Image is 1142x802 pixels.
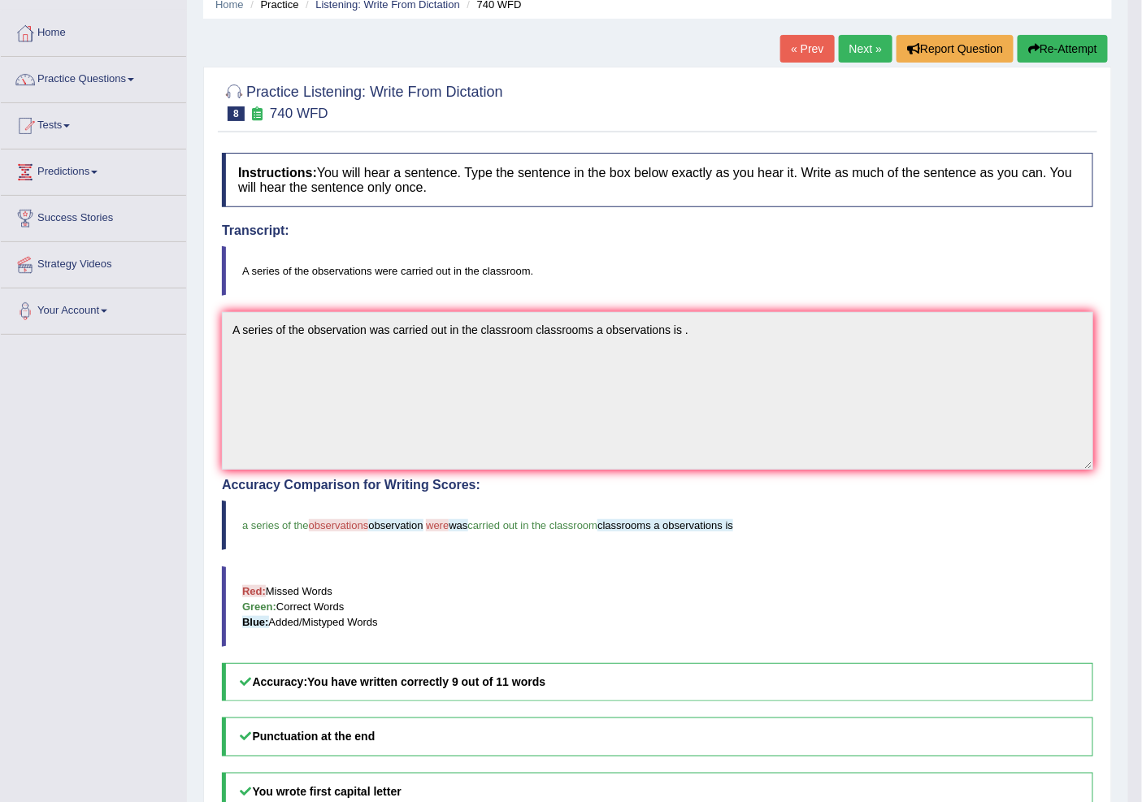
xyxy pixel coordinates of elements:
a: Practice Questions [1,57,186,98]
a: Your Account [1,288,186,329]
span: observations [309,519,369,531]
h5: Accuracy: [222,663,1093,701]
span: was [449,519,467,531]
a: Success Stories [1,196,186,236]
small: Exam occurring question [249,106,266,122]
blockquote: Missed Words Correct Words Added/Mistyped Words [222,566,1093,647]
a: Home [1,11,186,51]
b: Green: [242,600,276,613]
a: Next » [839,35,892,63]
span: classrooms a observations is [597,519,733,531]
h2: Practice Listening: Write From Dictation [222,80,503,121]
b: You have written correctly 9 out of 11 words [307,675,545,688]
span: a series of the [242,519,309,531]
button: Report Question [897,35,1014,63]
a: Predictions [1,150,186,190]
h4: Transcript: [222,223,1093,238]
h5: Punctuation at the end [222,717,1093,756]
button: Re-Attempt [1018,35,1108,63]
blockquote: A series of the observations were carried out in the classroom. [222,246,1093,296]
h4: Accuracy Comparison for Writing Scores: [222,478,1093,492]
b: Instructions: [238,166,317,180]
b: Blue: [242,616,269,628]
b: Red: [242,585,266,597]
small: 740 WFD [270,106,328,121]
h4: You will hear a sentence. Type the sentence in the box below exactly as you hear it. Write as muc... [222,153,1093,207]
span: observation [368,519,423,531]
span: carried out in the classroom [468,519,598,531]
a: Strategy Videos [1,242,186,283]
a: Tests [1,103,186,144]
span: 8 [228,106,245,121]
span: were [426,519,449,531]
a: « Prev [780,35,834,63]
